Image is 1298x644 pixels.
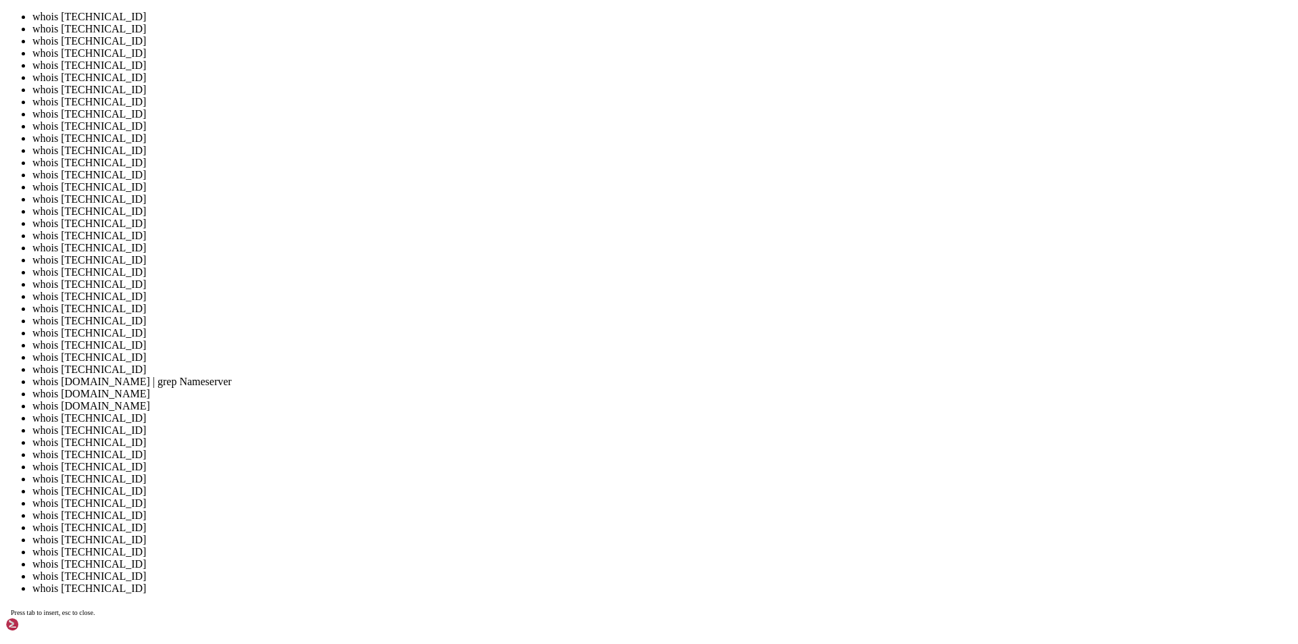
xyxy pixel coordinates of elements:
li: whois [TECHNICAL_ID] [32,485,1293,497]
li: whois [TECHNICAL_ID] [32,120,1293,132]
li: whois [TECHNICAL_ID] [32,35,1293,47]
img: Shellngn [5,618,83,631]
x-row: root@vps130383:/www/wwwroot/[DOMAIN_NAME][URL] whois [5,5,1122,17]
li: whois [TECHNICAL_ID] [32,437,1293,449]
li: whois [TECHNICAL_ID] [32,424,1293,437]
li: whois [TECHNICAL_ID] [32,108,1293,120]
li: whois [TECHNICAL_ID] [32,558,1293,570]
li: whois [TECHNICAL_ID] [32,59,1293,72]
li: whois [TECHNICAL_ID] [32,254,1293,266]
li: whois [TECHNICAL_ID] [32,278,1293,291]
li: whois [TECHNICAL_ID] [32,461,1293,473]
li: whois [TECHNICAL_ID] [32,242,1293,254]
li: whois [TECHNICAL_ID] [32,11,1293,23]
li: whois [TECHNICAL_ID] [32,534,1293,546]
li: whois [DOMAIN_NAME] | grep Nameserver [32,376,1293,388]
li: whois [TECHNICAL_ID] [32,72,1293,84]
li: whois [TECHNICAL_ID] [32,473,1293,485]
li: whois [TECHNICAL_ID] [32,230,1293,242]
span: Press tab to insert, esc to close. [11,609,95,616]
li: whois [TECHNICAL_ID] [32,181,1293,193]
li: whois [TECHNICAL_ID] [32,205,1293,218]
li: whois [TECHNICAL_ID] [32,497,1293,510]
li: whois [DOMAIN_NAME] [32,400,1293,412]
li: whois [TECHNICAL_ID] [32,315,1293,327]
li: whois [TECHNICAL_ID] [32,510,1293,522]
li: whois [TECHNICAL_ID] [32,364,1293,376]
li: whois [TECHNICAL_ID] [32,412,1293,424]
li: whois [TECHNICAL_ID] [32,291,1293,303]
li: whois [TECHNICAL_ID] [32,303,1293,315]
li: whois [DOMAIN_NAME] [32,388,1293,400]
li: whois [TECHNICAL_ID] [32,132,1293,145]
li: whois [TECHNICAL_ID] [32,339,1293,351]
li: whois [TECHNICAL_ID] [32,327,1293,339]
li: whois [TECHNICAL_ID] [32,546,1293,558]
li: whois [TECHNICAL_ID] [32,449,1293,461]
li: whois [TECHNICAL_ID] [32,169,1293,181]
li: whois [TECHNICAL_ID] [32,47,1293,59]
li: whois [TECHNICAL_ID] [32,218,1293,230]
li: whois [TECHNICAL_ID] [32,96,1293,108]
li: whois [TECHNICAL_ID] [32,84,1293,96]
li: whois [TECHNICAL_ID] [32,570,1293,583]
li: whois [TECHNICAL_ID] [32,157,1293,169]
li: whois [TECHNICAL_ID] [32,23,1293,35]
li: whois [TECHNICAL_ID] [32,266,1293,278]
li: whois [TECHNICAL_ID] [32,351,1293,364]
li: whois [TECHNICAL_ID] [32,193,1293,205]
li: whois [TECHNICAL_ID] [32,145,1293,157]
li: whois [TECHNICAL_ID] [32,522,1293,534]
li: whois [TECHNICAL_ID] [32,583,1293,595]
div: (45, 0) [262,5,267,17]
